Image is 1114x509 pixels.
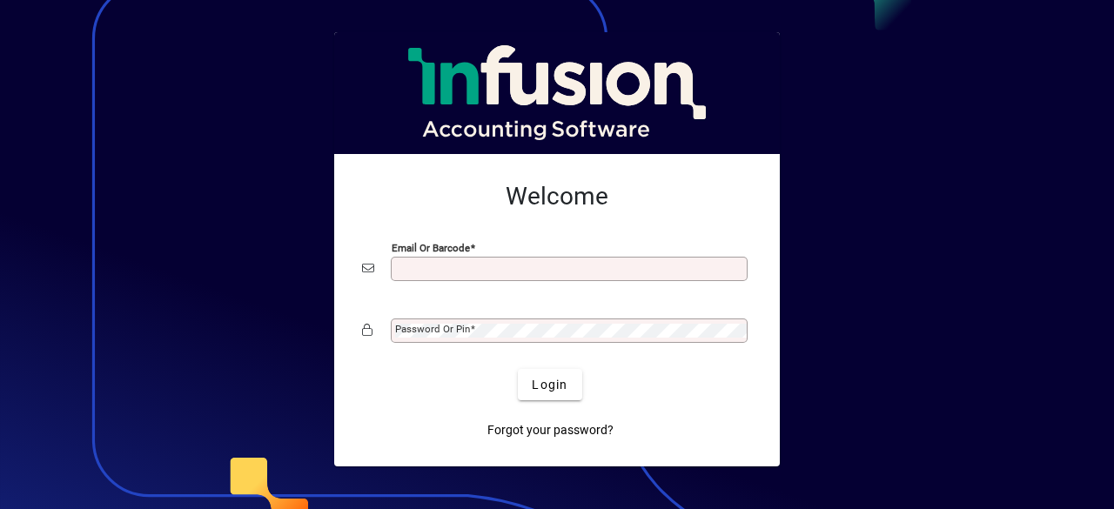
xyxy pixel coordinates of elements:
h2: Welcome [362,182,752,211]
span: Forgot your password? [487,421,614,439]
mat-label: Email or Barcode [392,242,470,254]
mat-label: Password or Pin [395,323,470,335]
a: Forgot your password? [480,414,621,445]
span: Login [532,376,567,394]
button: Login [518,369,581,400]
